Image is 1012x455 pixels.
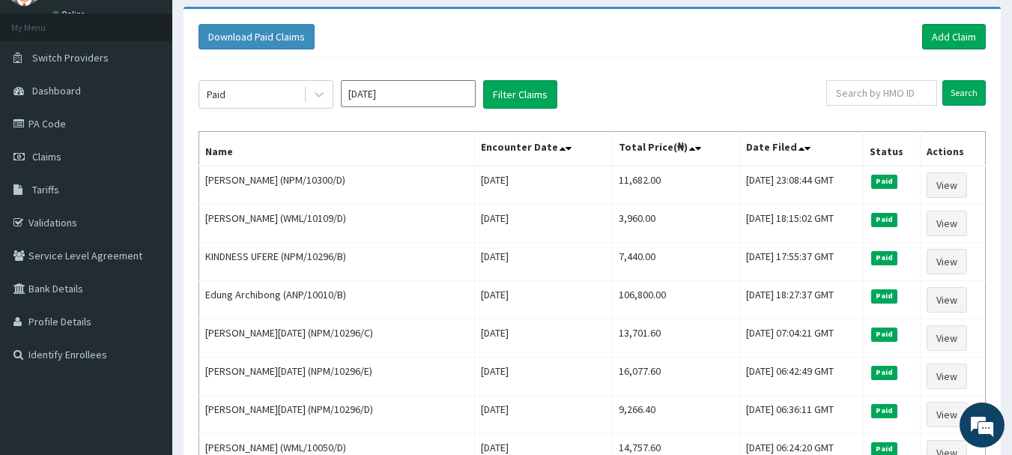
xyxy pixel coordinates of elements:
span: Paid [871,366,898,379]
td: 106,800.00 [612,281,740,319]
span: Paid [871,175,898,188]
td: [DATE] 17:55:37 GMT [740,243,863,281]
td: 11,682.00 [612,166,740,205]
a: View [927,364,967,389]
td: [DATE] 18:27:37 GMT [740,281,863,319]
td: 16,077.60 [612,358,740,396]
td: [DATE] [474,319,612,358]
span: Switch Providers [32,51,109,64]
td: [DATE] [474,166,612,205]
td: [DATE] 18:15:02 GMT [740,205,863,243]
th: Status [863,132,920,166]
a: Add Claim [922,24,986,49]
th: Total Price(₦) [612,132,740,166]
span: Paid [871,251,898,265]
td: [DATE] [474,396,612,434]
th: Date Filed [740,132,863,166]
span: Paid [871,404,898,418]
input: Search by HMO ID [826,80,937,106]
td: [DATE] [474,205,612,243]
div: Paid [207,87,225,102]
td: KINDNESS UFERE (NPM/10296/B) [199,243,475,281]
td: [PERSON_NAME][DATE] (NPM/10296/E) [199,358,475,396]
textarea: Type your message and hit 'Enter' [7,299,285,352]
span: Paid [871,328,898,341]
div: Minimize live chat window [246,7,282,43]
a: View [927,249,967,274]
td: 7,440.00 [612,243,740,281]
td: [PERSON_NAME][DATE] (NPM/10296/D) [199,396,475,434]
th: Encounter Date [474,132,612,166]
span: Paid [871,289,898,303]
a: View [927,211,967,236]
span: We're online! [87,133,207,285]
span: Dashboard [32,84,81,97]
th: Actions [920,132,985,166]
td: [DATE] [474,358,612,396]
td: [DATE] [474,243,612,281]
td: [PERSON_NAME] (NPM/10300/D) [199,166,475,205]
td: 13,701.60 [612,319,740,358]
td: 3,960.00 [612,205,740,243]
td: 9,266.40 [612,396,740,434]
a: View [927,172,967,198]
td: [DATE] 23:08:44 GMT [740,166,863,205]
th: Name [199,132,475,166]
a: View [927,287,967,313]
a: View [927,325,967,351]
div: Chat with us now [78,84,252,103]
input: Select Month and Year [341,80,476,107]
td: [DATE] 06:42:49 GMT [740,358,863,396]
span: Claims [32,150,61,163]
span: Tariffs [32,183,59,196]
span: Paid [871,213,898,226]
td: Edung Archibong (ANP/10010/B) [199,281,475,319]
td: [PERSON_NAME] (WML/10109/D) [199,205,475,243]
img: d_794563401_company_1708531726252_794563401 [28,75,61,112]
td: [PERSON_NAME][DATE] (NPM/10296/C) [199,319,475,358]
input: Search [942,80,986,106]
button: Download Paid Claims [199,24,315,49]
a: Online [52,9,88,19]
td: [DATE] 06:36:11 GMT [740,396,863,434]
td: [DATE] [474,281,612,319]
a: View [927,402,967,427]
button: Filter Claims [483,80,557,109]
td: [DATE] 07:04:21 GMT [740,319,863,358]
